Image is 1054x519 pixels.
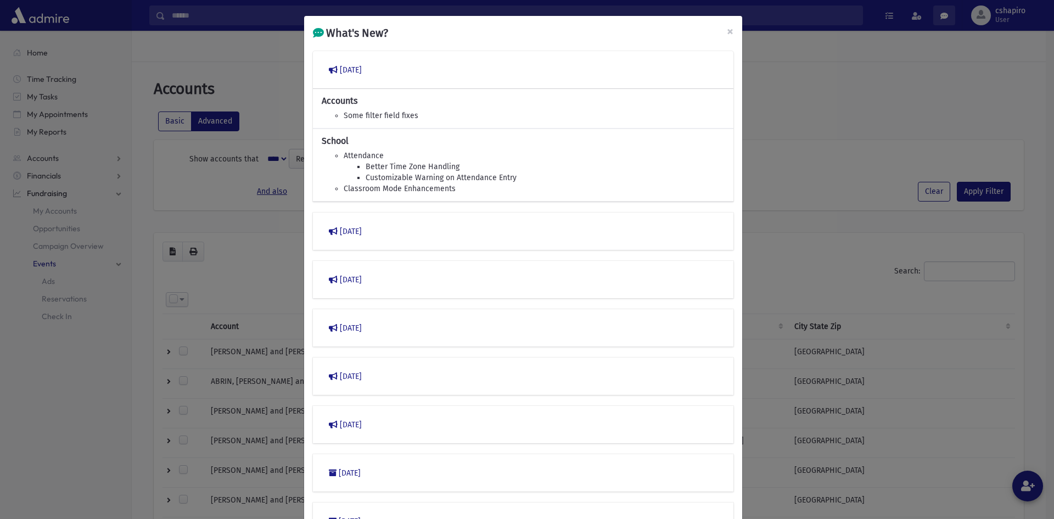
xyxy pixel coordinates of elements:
[718,16,742,47] button: Close
[344,110,725,121] li: Some filter field fixes
[322,270,725,289] button: [DATE]
[344,183,725,194] li: Classroom Mode Enhancements
[313,25,388,41] h5: What's New?
[322,318,725,338] button: [DATE]
[322,415,725,434] button: [DATE]
[322,463,725,483] button: [DATE]
[727,24,733,39] span: ×
[322,366,725,386] button: [DATE]
[322,60,725,80] button: [DATE]
[344,150,725,161] li: Attendance
[322,221,725,241] button: [DATE]
[322,96,725,106] h6: Accounts
[366,172,725,183] li: Customizable Warning on Attendance Entry
[322,136,725,146] h6: School
[366,161,725,172] li: Better Time Zone Handling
